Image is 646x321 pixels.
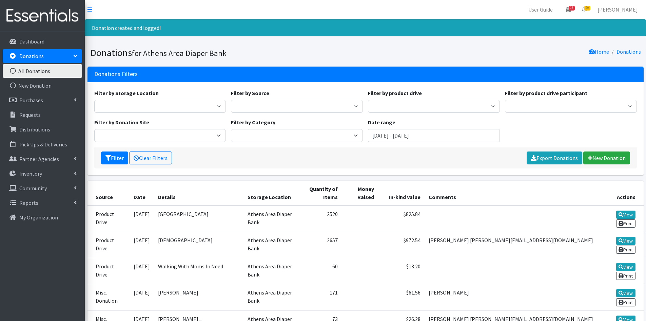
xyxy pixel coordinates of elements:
a: My Organization [3,211,82,224]
a: Purchases [3,93,82,107]
a: New Donation [583,151,630,164]
label: Filter by Category [231,118,275,126]
a: Donations [616,48,641,55]
th: Source [87,181,130,206]
th: Money Raised [342,181,378,206]
a: View [616,211,635,219]
p: Purchases [19,97,43,104]
p: Distributions [19,126,50,133]
h3: Donations Filters [94,71,138,78]
td: [GEOGRAPHIC_DATA] [154,206,243,232]
p: My Organization [19,214,58,221]
a: User Guide [523,3,558,16]
td: [PERSON_NAME] [425,284,599,310]
th: Storage Location [243,181,297,206]
p: Partner Agencies [19,156,59,162]
td: 60 [297,258,342,284]
a: [PERSON_NAME] [592,3,643,16]
a: Reports [3,196,82,210]
a: Print [616,272,635,280]
label: Filter by Source [231,89,269,97]
td: 171 [297,284,342,310]
td: Athens Area Diaper Bank [243,284,297,310]
a: Pick Ups & Deliveries [3,138,82,151]
label: Filter by product drive participant [505,89,587,97]
td: [DEMOGRAPHIC_DATA] [154,232,243,258]
th: Quantity of Items [297,181,342,206]
td: Athens Area Diaper Bank [243,232,297,258]
a: Donations [3,49,82,63]
td: Athens Area Diaper Bank [243,258,297,284]
p: Reports [19,199,38,206]
p: Pick Ups & Deliveries [19,141,67,148]
p: Dashboard [19,38,44,45]
a: Community [3,181,82,195]
p: Inventory [19,170,42,177]
a: Export Donations [527,151,582,164]
th: Actions [599,181,644,206]
td: $825.84 [378,206,425,232]
label: Filter by Storage Location [94,89,159,97]
label: Date range [368,118,395,126]
td: Athens Area Diaper Bank [243,206,297,232]
a: Clear Filters [129,151,172,164]
td: [PERSON_NAME] [PERSON_NAME][EMAIL_ADDRESS][DOMAIN_NAME] [425,232,599,258]
td: [DATE] [130,232,154,258]
a: All Donations [3,64,82,78]
a: Print [616,246,635,254]
td: Walking With Moms In Need [154,258,243,284]
td: Misc. Donation [87,284,130,310]
input: January 1, 2011 - December 31, 2011 [368,129,500,142]
td: [DATE] [130,206,154,232]
td: [DATE] [130,258,154,284]
td: Product Drive [87,206,130,232]
a: Home [589,48,609,55]
a: Partner Agencies [3,152,82,166]
a: 13 [561,3,576,16]
a: Print [616,219,635,228]
small: for Athens Area Diaper Bank [132,48,227,58]
td: [PERSON_NAME] [154,284,243,310]
h1: Donations [90,47,363,59]
a: View [616,289,635,297]
a: Inventory [3,167,82,180]
th: In-kind Value [378,181,425,206]
td: 2520 [297,206,342,232]
img: HumanEssentials [3,4,82,27]
p: Requests [19,111,41,118]
th: Comments [425,181,599,206]
td: 2657 [297,232,342,258]
td: [DATE] [130,284,154,310]
label: Filter by product drive [368,89,422,97]
a: New Donation [3,79,82,92]
a: Print [616,298,635,306]
p: Donations [19,53,44,59]
div: Donation created and logged! [85,19,646,36]
a: Distributions [3,123,82,136]
td: $972.54 [378,232,425,258]
a: Requests [3,108,82,122]
td: Product Drive [87,232,130,258]
a: View [616,237,635,245]
td: Product Drive [87,258,130,284]
span: 20 [584,6,590,11]
td: $61.56 [378,284,425,310]
a: View [616,263,635,271]
a: 20 [576,3,592,16]
td: $13.20 [378,258,425,284]
a: Dashboard [3,35,82,48]
th: Details [154,181,243,206]
span: 13 [569,6,575,11]
button: Filter [101,151,128,164]
p: Community [19,185,47,192]
label: Filter by Donation Site [94,118,149,126]
th: Date [130,181,154,206]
